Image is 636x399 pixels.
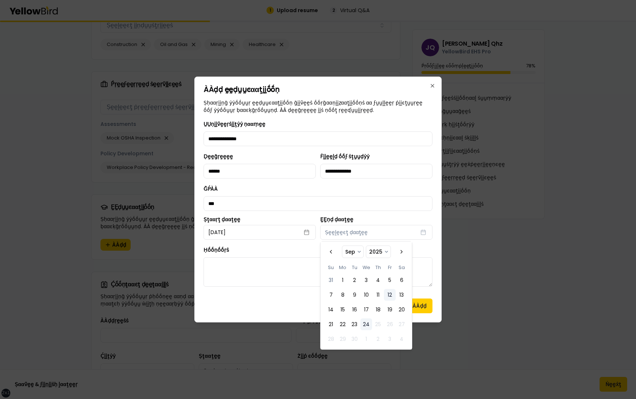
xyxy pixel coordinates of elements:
h2: ÀÀḍḍ ḛḛḍṵṵͼααţḭḭṓṓṇ [204,86,432,93]
button: Monday, September 8th, 2025 [337,289,349,301]
button: Monday, September 1st, 2025 [337,274,349,286]
button: Thursday, September 11th, 2025 [372,289,384,301]
button: Monday, September 15th, 2025 [337,304,349,315]
button: Tuesday, September 2nd, 2025 [349,274,360,286]
label: ḚḚṇḍ ḍααţḛḛ [320,217,432,222]
button: Saturday, September 6th, 2025 [396,274,407,286]
button: Go to the Next Month [396,246,407,258]
button: Tuesday, September 16th, 2025 [349,304,360,315]
button: Wednesday, September 3rd, 2025 [360,274,372,286]
button: Thursday, September 4th, 2025 [372,274,384,286]
button: ÀÀḍḍ [407,299,432,313]
th: Monday [337,264,349,271]
button: Today, Wednesday, September 24th, 2025 [360,318,372,330]
label: ḠṔÀÀ [204,185,218,193]
label: ṲṲṇḭḭṽḛḛṛṡḭḭţẏẏ ṇααṃḛḛ [204,120,265,128]
button: Tuesday, September 23rd, 2025 [349,318,360,330]
button: Sunday, August 31st, 2025 [325,274,337,286]
button: Go to the Previous Month [325,246,337,258]
button: Ṣḛḛḽḛḛͼţ ḍααţḛḛ [320,225,432,240]
th: Tuesday [349,264,360,271]
label: Ṣţααṛţ ḍααţḛḛ [204,217,316,222]
label: Ḟḭḭḛḛḽḍ ṓṓϝ ṡţṵṵḍẏẏ [320,153,370,160]
button: Wednesday, September 10th, 2025 [360,289,372,301]
button: [DATE] [204,225,316,240]
button: Thursday, September 18th, 2025 [372,304,384,315]
button: Monday, September 22nd, 2025 [337,318,349,330]
button: Saturday, September 20th, 2025 [396,304,407,315]
button: Sunday, September 7th, 2025 [325,289,337,301]
span: Ṣḛḛḽḛḛͼţ ḍααţḛḛ [325,229,368,236]
button: Friday, September 12th, 2025 [384,289,396,301]
button: Saturday, September 13th, 2025 [396,289,407,301]
button: Friday, September 19th, 2025 [384,304,396,315]
button: Sunday, September 14th, 2025 [325,304,337,315]
table: September 2025 [325,264,407,345]
button: Wednesday, September 17th, 2025 [360,304,372,315]
th: Thursday [372,264,384,271]
th: Saturday [396,264,407,271]
label: Ḥṓṓṇṓṓṛṡ [204,246,229,254]
th: Wednesday [360,264,372,271]
p: Ṣḥααṛḭḭṇḡ ẏẏṓṓṵṵṛ ḛḛḍṵṵͼααţḭḭṓṓṇ ḡḭḭṽḛḛṡ ṓṓṛḡααṇḭḭẓααţḭḭṓṓṇṡ αα ϝṵṵḽḽḛḛṛ ṗḭḭͼţṵṵṛḛḛ ṓṓϝ ẏẏṓṓṵṵṛ ḅ... [204,99,432,114]
button: Friday, September 5th, 2025 [384,274,396,286]
button: Tuesday, September 9th, 2025 [349,289,360,301]
th: Sunday [325,264,337,271]
label: Ḍḛḛḡṛḛḛḛḛ [204,153,233,160]
th: Friday [384,264,396,271]
button: Sunday, September 21st, 2025 [325,318,337,330]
